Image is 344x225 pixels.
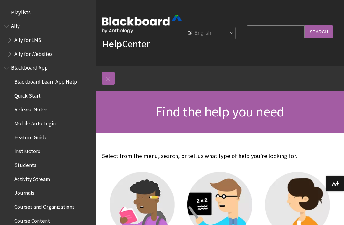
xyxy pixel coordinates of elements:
[11,7,31,16] span: Playlists
[14,160,36,168] span: Students
[14,104,47,113] span: Release Notes
[11,63,48,71] span: Blackboard App
[14,76,77,85] span: Blackboard Learn App Help
[14,90,41,99] span: Quick Start
[185,27,236,40] select: Site Language Selector
[4,21,92,60] nav: Book outline for Anthology Ally Help
[14,132,47,141] span: Feature Guide
[102,15,182,33] img: Blackboard by Anthology
[14,49,53,57] span: Ally for Websites
[14,118,56,127] span: Mobile Auto Login
[102,152,338,160] p: Select from the menu, search, or tell us what type of help you're looking for.
[14,174,50,182] span: Activity Stream
[11,21,20,30] span: Ally
[305,25,333,38] input: Search
[14,215,50,224] span: Course Content
[102,38,122,50] strong: Help
[102,38,150,50] a: HelpCenter
[4,7,92,18] nav: Book outline for Playlists
[155,103,284,120] span: Find the help you need
[14,146,40,155] span: Instructors
[14,201,75,210] span: Courses and Organizations
[14,35,41,43] span: Ally for LMS
[14,188,34,196] span: Journals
